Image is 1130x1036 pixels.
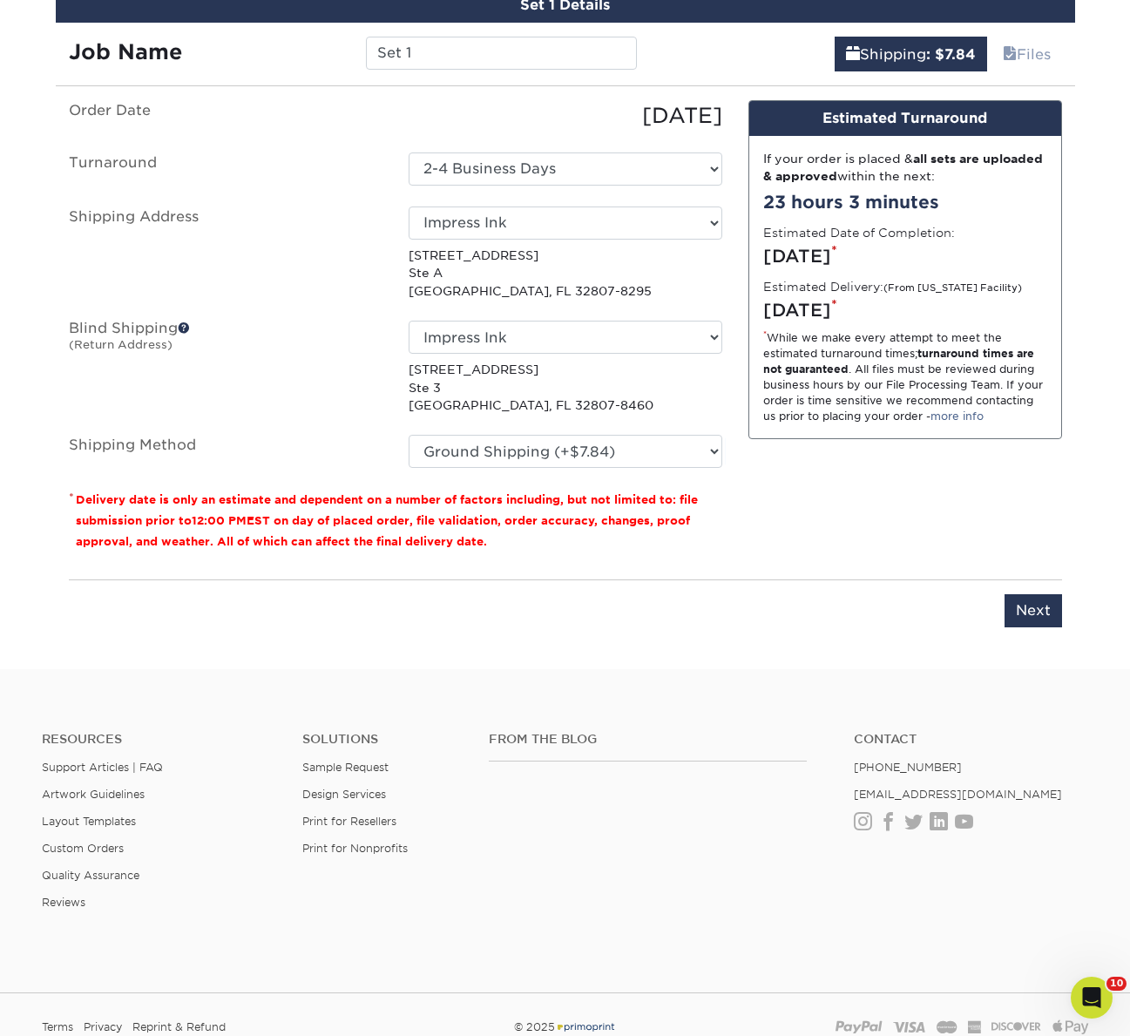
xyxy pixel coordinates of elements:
[854,761,962,774] a: [PHONE_NUMBER]
[854,788,1062,801] a: [EMAIL_ADDRESS][DOMAIN_NAME]
[42,761,163,774] a: Support Articles | FAQ
[763,243,1047,269] div: [DATE]
[763,278,1022,295] label: Estimated Delivery:
[302,842,408,855] a: Print for Nonprofits
[56,435,396,468] label: Shipping Method
[930,410,984,423] a: more info
[42,815,136,828] a: Layout Templates
[763,150,1047,186] div: If your order is placed & within the next:
[42,869,139,882] a: Quality Assurance
[56,321,396,414] label: Blind Shipping
[763,347,1034,376] strong: turnaround times are not guaranteed
[763,330,1047,424] div: While we make every attempt to meet the estimated turnaround times; . All files must be reviewed ...
[926,46,976,63] b: : $7.84
[302,732,463,747] h4: Solutions
[192,514,247,527] span: 12:00 PM
[1005,594,1062,627] input: Next
[76,493,698,548] small: Delivery date is only an estimate and dependent on a number of factors including, but not limited...
[69,338,173,351] small: (Return Address)
[302,815,396,828] a: Print for Resellers
[1003,46,1017,63] span: files
[846,46,860,63] span: shipping
[763,297,1047,323] div: [DATE]
[302,761,389,774] a: Sample Request
[749,101,1061,136] div: Estimated Turnaround
[489,732,807,747] h4: From the Blog
[396,100,735,132] div: [DATE]
[409,247,722,300] p: [STREET_ADDRESS] Ste A [GEOGRAPHIC_DATA], FL 32807-8295
[302,788,386,801] a: Design Services
[991,37,1062,71] a: Files
[883,282,1022,294] small: (From [US_STATE] Facility)
[835,37,987,71] a: Shipping: $7.84
[409,361,722,414] p: [STREET_ADDRESS] Ste 3 [GEOGRAPHIC_DATA], FL 32807-8460
[42,842,124,855] a: Custom Orders
[1106,977,1127,991] span: 10
[42,788,145,801] a: Artwork Guidelines
[763,189,1047,215] div: 23 hours 3 minutes
[763,224,955,241] label: Estimated Date of Completion:
[69,39,182,64] strong: Job Name
[555,1020,616,1033] img: Primoprint
[42,732,276,747] h4: Resources
[56,152,396,186] label: Turnaround
[366,37,637,70] input: Enter a job name
[42,896,85,909] a: Reviews
[56,100,396,132] label: Order Date
[1071,977,1113,1019] iframe: Intercom live chat
[854,732,1088,747] a: Contact
[56,207,396,300] label: Shipping Address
